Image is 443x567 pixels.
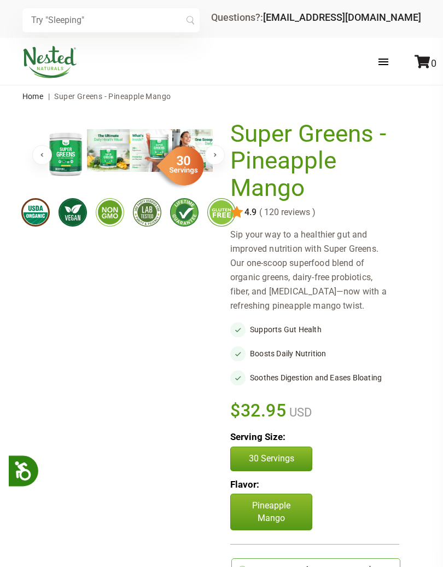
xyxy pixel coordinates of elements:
img: Super Greens - Pineapple Mango [172,129,215,172]
span: $32.95 [230,398,287,423]
div: Sip your way to a healthier gut and improved nutrition with Super Greens. Our one-scoop superfood... [230,228,399,313]
img: Super Greens - Pineapple Mango [130,129,172,172]
p: Pineapple Mango [230,494,312,530]
img: thirdpartytested [133,198,161,227]
img: Nested Naturals [22,46,77,78]
img: gmofree [96,198,124,227]
span: USD [287,406,312,419]
li: Soothes Digestion and Eases Bloating [230,370,399,385]
img: glutenfree [207,198,236,227]
button: Previous [32,145,52,165]
span: 4.9 [243,207,257,217]
span: Super Greens - Pineapple Mango [54,92,171,101]
img: Super Greens - Pineapple Mango [44,129,87,178]
b: Serving Size: [230,431,285,442]
img: Super Greens - Pineapple Mango [87,129,130,172]
img: lifetimeguarantee [170,198,199,227]
div: Questions?: [211,13,421,22]
span: ( 120 reviews ) [257,207,316,217]
button: 30 Servings [230,447,312,471]
h1: Super Greens - Pineapple Mango [230,120,394,202]
img: sg-servings-30.png [149,142,204,189]
button: Next [205,145,225,165]
img: vegan [59,198,87,227]
a: [EMAIL_ADDRESS][DOMAIN_NAME] [263,11,421,23]
p: 30 Servings [242,453,301,465]
li: Boosts Daily Nutrition [230,346,399,361]
img: star.svg [230,206,243,219]
input: Try "Sleeping" [22,8,200,32]
a: Home [22,92,44,101]
b: Flavor: [230,479,259,490]
span: | [45,92,53,101]
span: 0 [431,57,436,69]
nav: breadcrumbs [22,85,421,107]
li: Supports Gut Health [230,322,399,337]
a: 0 [415,57,436,69]
img: usdaorganic [21,198,50,227]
